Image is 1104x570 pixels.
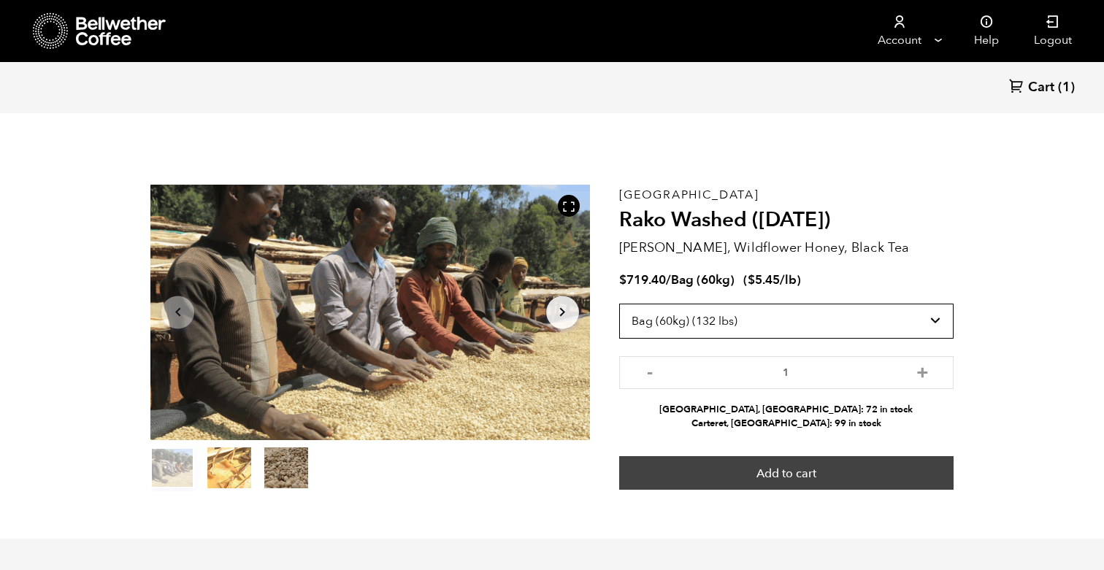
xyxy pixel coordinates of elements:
a: Cart (1) [1009,78,1075,98]
span: $ [748,271,755,288]
button: Add to cart [619,456,954,490]
bdi: 5.45 [748,271,780,288]
li: Carteret, [GEOGRAPHIC_DATA]: 99 in stock [619,417,954,431]
span: /lb [780,271,797,288]
span: Bag (60kg) [671,271,735,288]
span: / [666,271,671,288]
h2: Rako Washed ([DATE]) [619,208,954,233]
span: $ [619,271,626,288]
span: Cart [1028,79,1054,96]
bdi: 719.40 [619,271,666,288]
li: [GEOGRAPHIC_DATA], [GEOGRAPHIC_DATA]: 72 in stock [619,403,954,417]
p: [PERSON_NAME], Wildflower Honey, Black Tea [619,238,954,258]
button: + [913,363,932,378]
span: ( ) [743,271,801,288]
span: (1) [1058,79,1075,96]
button: - [641,363,659,378]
